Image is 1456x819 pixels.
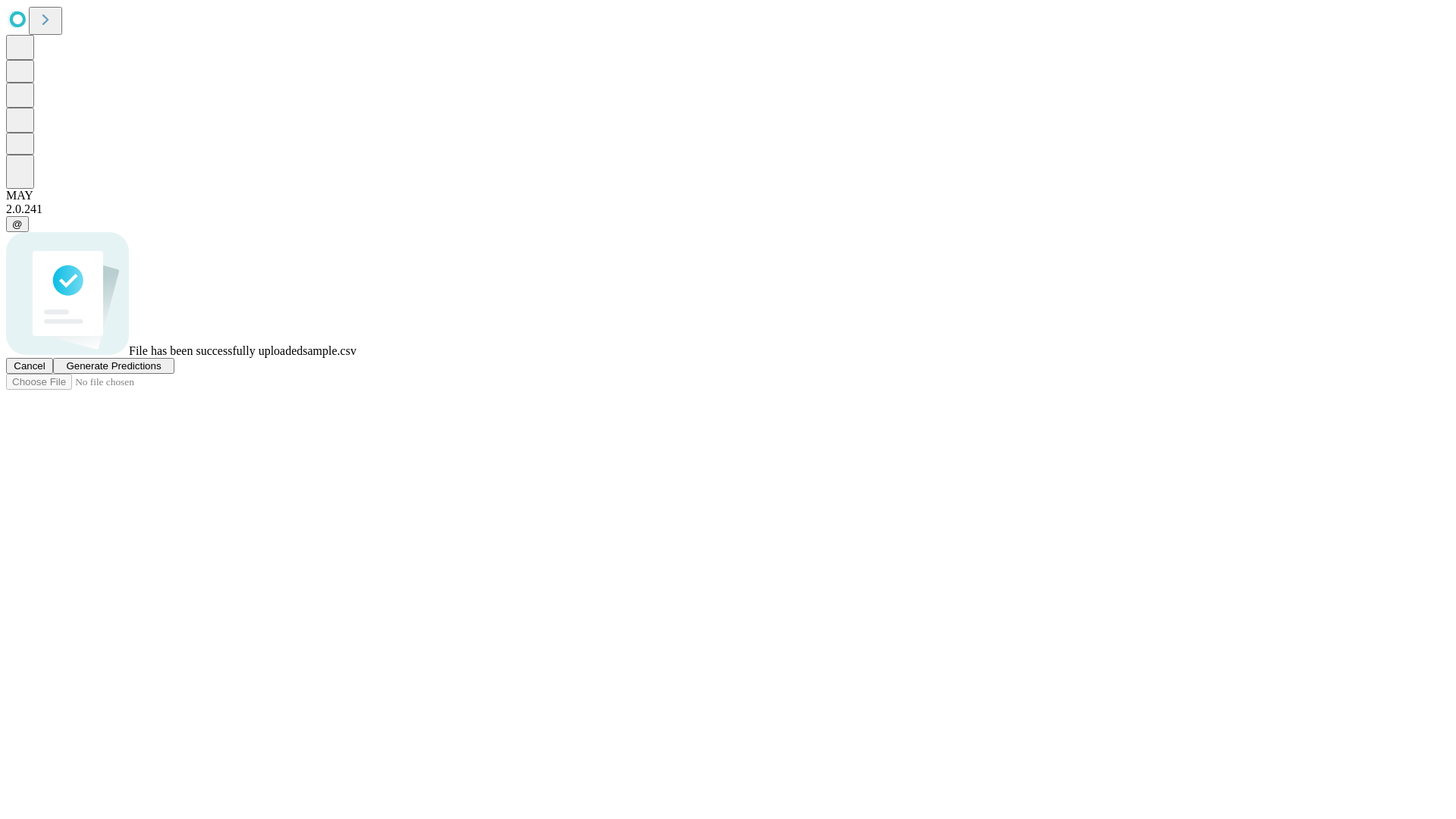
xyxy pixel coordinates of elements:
button: Cancel [6,358,53,374]
button: Generate Predictions [53,358,174,374]
span: sample.csv [303,344,356,357]
span: Generate Predictions [66,360,161,372]
span: Cancel [14,360,45,372]
div: MAY [6,189,1450,202]
span: @ [12,218,23,230]
div: 2.0.241 [6,202,1450,216]
span: File has been successfully uploaded [129,344,303,357]
button: @ [6,216,29,232]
